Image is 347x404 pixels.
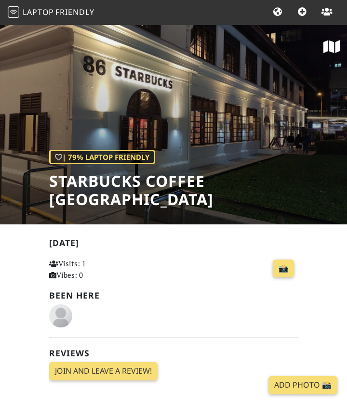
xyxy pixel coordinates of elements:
h2: Reviews [49,348,298,358]
img: blank-535327c66bd565773addf3077783bbfce4b00ec00e9fd257753287c682c7fa38.png [49,304,72,327]
p: Visits: 1 Vibes: 0 [49,258,124,281]
img: LaptopFriendly [8,6,19,18]
a: 📸 [273,260,294,278]
h1: Starbucks Coffee [GEOGRAPHIC_DATA] [49,172,347,209]
span: Friendly [55,7,94,17]
span: Britney Putri [49,310,72,320]
h2: [DATE] [49,238,298,252]
div: | 79% Laptop Friendly [49,150,155,164]
span: Laptop [23,7,54,17]
a: Add Photo 📸 [268,376,337,394]
a: Join and leave a review! [49,362,158,380]
h2: Been here [49,290,298,300]
a: LaptopFriendly LaptopFriendly [8,4,94,21]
